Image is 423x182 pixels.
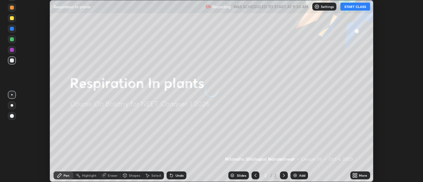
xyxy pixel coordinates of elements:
img: class-settings-icons [314,4,320,9]
div: 2 [273,172,277,178]
p: Settings [321,5,334,8]
div: Pen [63,174,69,177]
p: Recording [212,4,231,9]
div: More [359,174,367,177]
img: recording.375f2c34.svg [206,4,211,9]
div: Eraser [108,174,118,177]
div: Select [151,174,161,177]
div: Slides [237,174,246,177]
button: START CLASS [340,3,370,11]
p: Respiration In plants [54,4,91,9]
img: add-slide-button [292,173,298,178]
h5: WAS SCHEDULED TO START AT 9:30 AM [233,4,308,10]
div: 2 [262,173,269,177]
div: Undo [175,174,184,177]
div: Shapes [129,174,140,177]
div: Add [299,174,305,177]
div: Highlight [82,174,96,177]
div: / [270,173,272,177]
